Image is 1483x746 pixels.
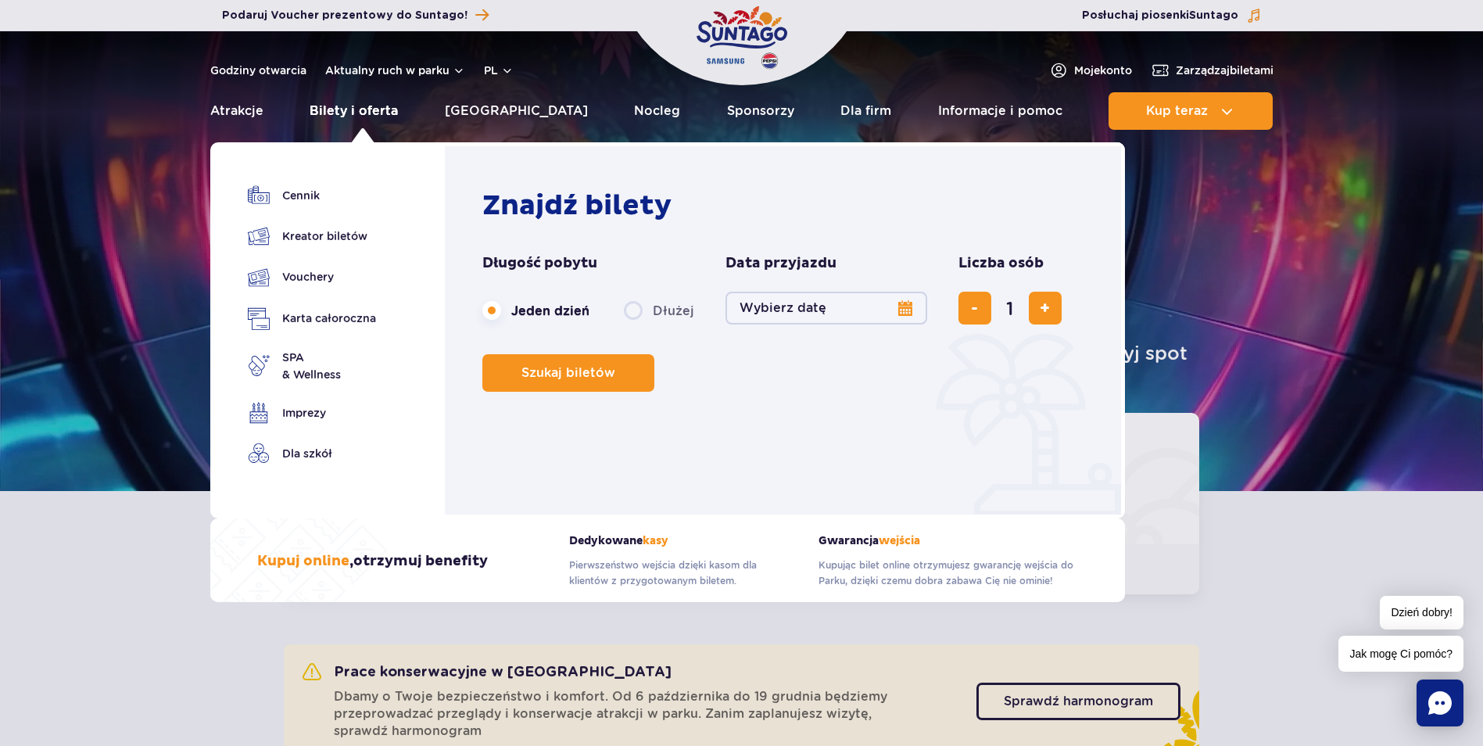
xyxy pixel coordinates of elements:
[840,92,891,130] a: Dla firm
[248,349,376,383] a: SPA& Wellness
[569,558,795,589] p: Pierwszeństwo wejścia dzięki kasom dla klientów z przygotowanym biletem.
[819,534,1078,547] strong: Gwarancja
[879,534,920,547] span: wejścia
[257,552,349,570] span: Kupuj online
[482,254,1091,392] form: Planowanie wizyty w Park of Poland
[991,289,1029,327] input: liczba biletów
[210,92,263,130] a: Atrakcje
[210,63,306,78] a: Godziny otwarcia
[248,185,376,206] a: Cennik
[1074,63,1132,78] span: Moje konto
[1151,61,1273,80] a: Zarządzajbiletami
[521,366,615,380] span: Szukaj biletów
[257,552,488,571] h3: , otrzymuj benefity
[248,402,376,424] a: Imprezy
[1176,63,1273,78] span: Zarządzaj biletami
[1338,636,1463,672] span: Jak mogę Ci pomóc?
[1049,61,1132,80] a: Mojekonto
[643,534,668,547] span: kasy
[248,225,376,247] a: Kreator biletów
[727,92,794,130] a: Sponsorzy
[819,558,1078,589] p: Kupując bilet online otrzymujesz gwarancję wejścia do Parku, dzięki czemu dobra zabawa Cię nie om...
[248,307,376,330] a: Karta całoroczna
[1109,92,1273,130] button: Kup teraz
[248,443,376,464] a: Dla szkół
[958,254,1044,273] span: Liczba osób
[569,534,795,547] strong: Dedykowane
[938,92,1062,130] a: Informacje i pomoc
[482,254,597,273] span: Długość pobytu
[624,294,694,327] label: Dłużej
[634,92,680,130] a: Nocleg
[248,266,376,289] a: Vouchery
[310,92,398,130] a: Bilety i oferta
[482,188,1091,223] h2: Znajdź bilety
[482,294,589,327] label: Jeden dzień
[725,254,836,273] span: Data przyjazdu
[1417,680,1463,726] div: Chat
[1146,104,1208,118] span: Kup teraz
[725,292,927,325] button: Wybierz datę
[282,349,341,383] span: SPA & Wellness
[325,64,465,77] button: Aktualny ruch w parku
[1029,292,1062,325] button: dodaj bilet
[482,354,654,392] button: Szukaj biletów
[484,63,514,78] button: pl
[958,292,991,325] button: usuń bilet
[1380,596,1463,629] span: Dzień dobry!
[445,92,588,130] a: [GEOGRAPHIC_DATA]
